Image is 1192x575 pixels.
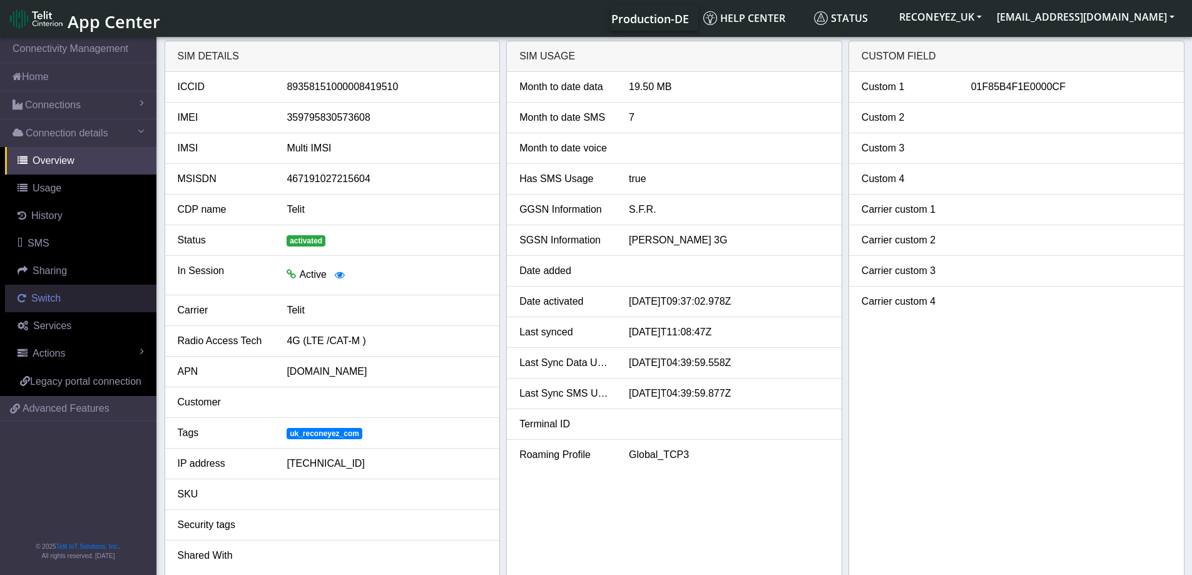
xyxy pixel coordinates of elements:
a: Usage [5,175,156,202]
img: status.svg [814,11,828,25]
img: logo-telit-cinterion-gw-new.png [10,9,63,29]
div: true [619,171,838,186]
div: IMEI [168,110,278,125]
button: RECONEYEZ_UK [892,6,989,28]
button: [EMAIL_ADDRESS][DOMAIN_NAME] [989,6,1182,28]
a: App Center [10,5,158,32]
div: Radio Access Tech [168,333,278,349]
div: In Session [168,263,278,287]
span: Advanced Features [23,401,110,416]
div: GGSN Information [510,202,619,217]
div: 359795830573608 [277,110,496,125]
a: Your current platform instance [611,6,688,31]
a: SMS [5,230,156,257]
div: Shared With [168,548,278,563]
div: APN [168,364,278,379]
div: Multi IMSI [277,141,496,156]
span: Sharing [33,265,67,276]
div: Status [168,233,278,248]
div: 01F85B4F1E0000CF [962,79,1181,94]
div: Global_TCP3 [619,447,838,462]
span: Production-DE [611,11,689,26]
span: Status [814,11,868,25]
div: Month to date voice [510,141,619,156]
div: Last Sync SMS Usage [510,386,619,401]
div: 19.50 MB [619,79,838,94]
span: Services [33,320,71,331]
div: 89358151000008419510 [277,79,496,94]
div: Telit [277,202,496,217]
button: View session details [327,263,353,287]
div: Last synced [510,325,619,340]
span: History [31,210,63,221]
div: Tags [168,425,278,440]
span: App Center [68,10,160,33]
div: Custom 2 [852,110,962,125]
div: Carrier custom 2 [852,233,962,248]
div: [DATE]T09:37:02.978Z [619,294,838,309]
a: Status [809,6,892,31]
span: activated [287,235,325,247]
div: SKU [168,487,278,502]
span: Switch [31,293,61,303]
span: Usage [33,183,61,193]
div: Customer [168,395,278,410]
div: 4G (LTE /CAT-M ) [277,333,496,349]
div: Roaming Profile [510,447,619,462]
a: Help center [698,6,809,31]
a: Sharing [5,257,156,285]
div: CDP name [168,202,278,217]
a: Overview [5,147,156,175]
div: IMSI [168,141,278,156]
div: SGSN Information [510,233,619,248]
div: S.F.R. [619,202,838,217]
div: Carrier custom 1 [852,202,962,217]
div: Date activated [510,294,619,309]
span: Overview [33,155,74,166]
div: Custom field [849,41,1184,72]
div: Telit [277,303,496,318]
div: [DATE]T11:08:47Z [619,325,838,340]
div: IP address [168,456,278,471]
a: Switch [5,285,156,312]
span: Connections [25,98,81,113]
div: Terminal ID [510,417,619,432]
div: Month to date SMS [510,110,619,125]
span: Legacy portal connection [30,376,141,387]
span: SMS [28,238,49,248]
div: SIM usage [507,41,842,72]
div: Custom 3 [852,141,962,156]
a: Actions [5,340,156,367]
span: uk_reconeyez_com [287,428,362,439]
div: Date added [510,263,619,278]
a: Telit IoT Solutions, Inc. [56,543,119,550]
div: Last Sync Data Usage [510,355,619,370]
div: [PERSON_NAME] 3G [619,233,838,248]
div: Carrier custom 4 [852,294,962,309]
div: [DATE]T04:39:59.558Z [619,355,838,370]
div: Custom 4 [852,171,962,186]
div: Carrier [168,303,278,318]
div: 7 [619,110,838,125]
div: Carrier custom 3 [852,263,962,278]
span: Connection details [26,126,108,141]
a: History [5,202,156,230]
div: ICCID [168,79,278,94]
div: Month to date data [510,79,619,94]
span: Active [299,269,327,280]
span: Actions [33,348,65,359]
div: [DATE]T04:39:59.877Z [619,386,838,401]
div: [TECHNICAL_ID] [277,456,496,471]
div: [DOMAIN_NAME] [277,364,496,379]
div: MSISDN [168,171,278,186]
div: Has SMS Usage [510,171,619,186]
div: 467191027215604 [277,171,496,186]
div: Security tags [168,517,278,532]
a: Services [5,312,156,340]
div: SIM details [165,41,500,72]
img: knowledge.svg [703,11,717,25]
div: Custom 1 [852,79,962,94]
span: Help center [703,11,785,25]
